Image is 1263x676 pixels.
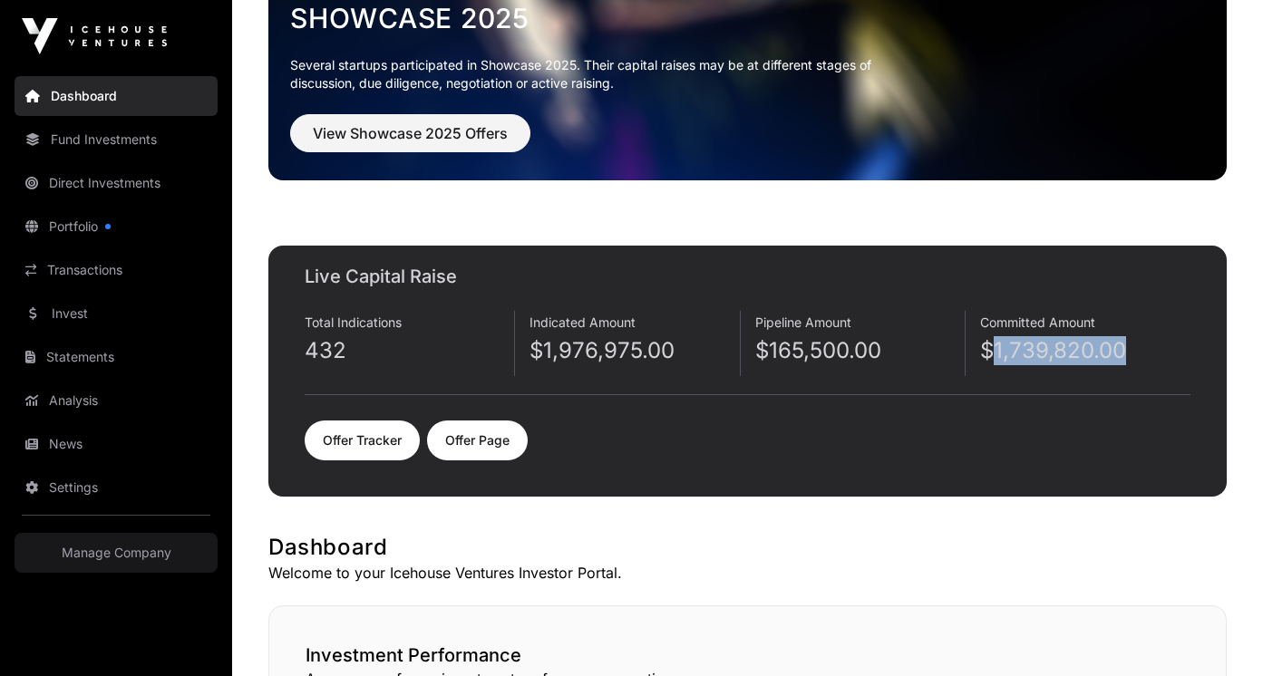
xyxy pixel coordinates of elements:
a: View Showcase 2025 Offers [290,132,530,150]
p: $1,976,975.00 [529,336,739,365]
h2: Investment Performance [306,642,1190,668]
a: Invest [15,294,218,333]
a: Showcase 2025 [290,2,1205,34]
a: Settings [15,468,218,507]
p: 432 [305,336,514,365]
a: Fund Investments [15,120,218,159]
a: Direct Investments [15,163,218,203]
p: Several startups participated in Showcase 2025. Their capital raises may be at different stages o... [290,56,899,92]
a: Offer Page [427,420,528,460]
img: Icehouse Ventures Logo [22,18,167,54]
a: Dashboard [15,76,218,116]
span: Pipeline Amount [755,314,851,330]
span: Committed Amount [980,314,1095,330]
a: News [15,424,218,464]
h2: Live Capital Raise [305,264,1190,289]
span: View Showcase 2025 Offers [313,122,508,144]
span: Indicated Amount [529,314,636,330]
a: Transactions [15,250,218,290]
a: Portfolio [15,207,218,246]
a: Offer Tracker [305,420,420,460]
a: Analysis [15,381,218,420]
p: Welcome to your Icehouse Ventures Investor Portal. [268,562,1227,584]
a: Manage Company [15,533,218,573]
h1: Dashboard [268,533,1227,562]
p: $1,739,820.00 [980,336,1190,365]
button: View Showcase 2025 Offers [290,114,530,152]
p: $165,500.00 [755,336,965,365]
span: Total Indications [305,314,402,330]
a: Statements [15,337,218,377]
iframe: Chat Widget [1172,589,1263,676]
